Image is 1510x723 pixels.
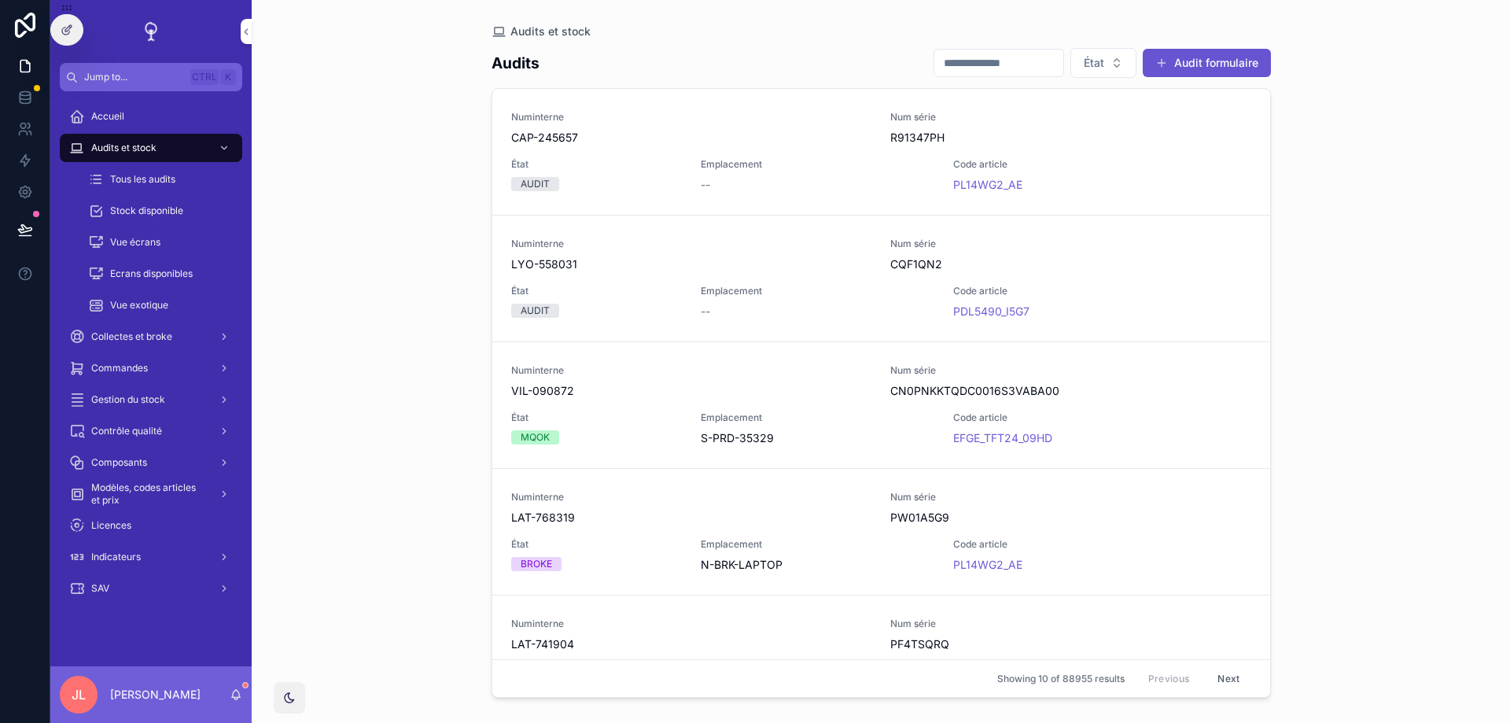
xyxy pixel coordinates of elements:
[492,89,1270,216] a: NuminterneCAP-245657Num sérieR91347PHÉtatAUDITEmplacement--Code articlePL14WG2_AE
[492,216,1270,342] a: NuminterneLYO-558031Num sérieCQF1QN2ÉtatAUDITEmplacement--Code articlePDL5490_I5G7
[511,411,682,424] span: État
[953,304,1029,319] a: PDL5490_I5G7
[110,173,175,186] span: Tous les audits
[91,142,157,154] span: Audits et stock
[510,24,591,39] span: Audits et stock
[701,411,935,424] span: Emplacement
[492,24,591,39] a: Audits et stock
[72,685,86,704] span: JL
[890,364,1251,377] span: Num série
[511,238,872,250] span: Numinterne
[511,130,872,146] span: CAP-245657
[511,111,872,124] span: Numinterne
[190,69,219,85] span: Ctrl
[60,354,242,382] a: Commandes
[511,538,682,551] span: État
[701,430,774,446] span: S-PRD-35329
[79,260,242,288] a: Ecrans disponibles
[60,102,242,131] a: Accueil
[890,256,1251,272] span: CQF1QN2
[953,177,1022,193] a: PL14WG2_AE
[890,510,1251,526] span: PW01A5G9
[1143,49,1271,77] button: Audit formulaire
[521,304,550,318] div: AUDIT
[91,425,162,437] span: Contrôle qualité
[60,134,242,162] a: Audits et stock
[890,238,1251,250] span: Num série
[91,456,147,469] span: Composants
[511,636,872,652] span: LAT-741904
[91,393,165,406] span: Gestion du stock
[110,205,183,217] span: Stock disponible
[60,385,242,414] a: Gestion du stock
[91,330,172,343] span: Collectes et broke
[110,267,193,280] span: Ecrans disponibles
[890,383,1251,399] span: CN0PNKKTQDC0016S3VABA00
[79,197,242,225] a: Stock disponible
[521,430,550,444] div: MQOK
[91,481,206,507] span: Modèles, codes articles et prix
[91,582,109,595] span: SAV
[701,285,935,297] span: Emplacement
[79,291,242,319] a: Vue exotique
[890,130,1251,146] span: R91347PH
[890,491,1251,504] span: Num série
[1084,55,1104,71] span: État
[521,557,552,571] div: BROKE
[890,636,1251,652] span: PF4TSQRQ
[953,538,1124,551] span: Code article
[1070,48,1136,78] button: Select Button
[701,177,710,193] span: --
[701,304,710,319] span: --
[222,71,234,83] span: K
[1206,666,1250,691] button: Next
[60,480,242,508] a: Modèles, codes articles et prix
[511,383,872,399] span: VIL-090872
[84,71,184,83] span: Jump to...
[492,342,1270,469] a: NuminterneVIL-090872Num sérieCN0PNKKTQDC0016S3VABA00ÉtatMQOKEmplacementS-PRD-35329Code articleEFG...
[110,236,160,249] span: Vue écrans
[511,491,872,504] span: Numinterne
[890,618,1251,630] span: Num série
[492,596,1270,722] a: NuminterneLAT-741904Num sériePF4TSQRQÉtatBROKEEmplacementN-BRK-LAPTOPCode articlePLV14G4AMN_AT
[953,411,1124,424] span: Code article
[890,111,1251,124] span: Num série
[511,364,872,377] span: Numinterne
[953,285,1124,297] span: Code article
[79,228,242,256] a: Vue écrans
[511,510,872,526] span: LAT-768319
[511,618,872,630] span: Numinterne
[511,256,872,272] span: LYO-558031
[60,323,242,351] a: Collectes et broke
[60,543,242,571] a: Indicateurs
[91,551,141,563] span: Indicateurs
[60,417,242,445] a: Contrôle qualité
[110,299,168,312] span: Vue exotique
[91,519,131,532] span: Licences
[521,177,550,191] div: AUDIT
[60,63,242,91] button: Jump to...CtrlK
[953,430,1052,446] a: EFGE_TFT24_09HD
[701,158,935,171] span: Emplacement
[60,448,242,477] a: Composants
[110,687,201,703] p: [PERSON_NAME]
[511,285,682,297] span: État
[50,91,252,623] div: scrollable content
[511,158,682,171] span: État
[138,19,164,44] img: App logo
[91,362,148,374] span: Commandes
[91,110,124,123] span: Accueil
[492,469,1270,596] a: NuminterneLAT-768319Num sériePW01A5G9ÉtatBROKEEmplacementN-BRK-LAPTOPCode articlePL14WG2_AE
[953,158,1124,171] span: Code article
[60,511,242,540] a: Licences
[492,53,540,74] h1: Audits
[701,557,783,573] span: N-BRK-LAPTOP
[60,574,242,603] a: SAV
[997,673,1125,685] span: Showing 10 of 88955 results
[953,557,1022,573] a: PL14WG2_AE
